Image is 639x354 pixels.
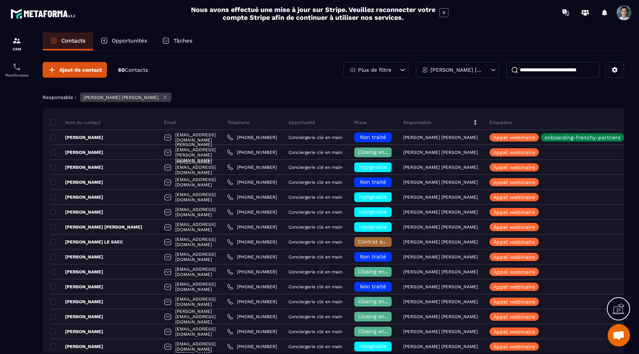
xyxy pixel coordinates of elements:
p: Opportunités [112,37,147,44]
p: [PERSON_NAME] [PERSON_NAME] [84,95,158,100]
p: [PERSON_NAME] [PERSON_NAME] [403,314,478,319]
p: [PERSON_NAME] [50,299,103,305]
a: [PHONE_NUMBER] [227,164,277,170]
a: [PHONE_NUMBER] [227,284,277,290]
p: [PERSON_NAME] [PERSON_NAME] [403,180,478,185]
p: Appel webinaire [493,224,535,230]
button: Ajout de contact [43,62,107,78]
p: Conciergerie clé en main [288,284,342,289]
p: Téléphone [227,119,250,125]
p: onboarding-frenchy-partners [544,135,620,140]
a: Tâches [155,32,200,50]
a: [PHONE_NUMBER] [227,134,277,140]
p: Conciergerie clé en main [288,329,342,334]
div: Ouvrir le chat [608,324,630,347]
p: Appel webinaire [493,209,535,215]
p: Appel webinaire [493,344,535,349]
span: Ajout de contact [59,66,102,74]
p: Appel webinaire [493,254,535,260]
a: [PHONE_NUMBER] [227,224,277,230]
a: [PHONE_NUMBER] [227,194,277,200]
p: [PERSON_NAME] [50,164,103,170]
p: Contacts [61,37,86,44]
p: Plus de filtre [358,67,391,72]
p: Conciergerie clé en main [288,239,342,245]
h2: Nous avons effectué une mise à jour sur Stripe. Veuillez reconnecter votre compte Stripe afin de ... [191,6,436,21]
img: formation [12,36,21,45]
p: Appel webinaire [493,195,535,200]
p: [PERSON_NAME] [PERSON_NAME] [403,299,478,304]
a: [PHONE_NUMBER] [227,314,277,320]
span: injoignable [359,209,387,215]
p: Conciergerie clé en main [288,254,342,260]
p: [PERSON_NAME] [50,134,103,140]
span: Closing en cours [358,313,401,319]
p: Conciergerie clé en main [288,224,342,230]
a: [PHONE_NUMBER] [227,299,277,305]
span: Closing en cours [358,298,401,304]
a: schedulerschedulerPlanificateur [2,57,32,83]
span: Non traité [360,254,386,260]
p: Appel webinaire [493,314,535,319]
p: Appel webinaire [493,239,535,245]
p: [PERSON_NAME] LE SAEC [50,239,123,245]
p: [PERSON_NAME] [PERSON_NAME] [430,67,482,72]
p: Conciergerie clé en main [288,150,342,155]
img: logo [10,7,78,21]
p: Appel webinaire [493,135,535,140]
p: [PERSON_NAME] [PERSON_NAME] [403,254,478,260]
span: injoignable [359,343,387,349]
span: injoignable [359,224,387,230]
p: [PERSON_NAME] [50,149,103,155]
p: [PERSON_NAME] [PERSON_NAME] [403,224,478,230]
a: Opportunités [93,32,155,50]
p: 60 [118,66,148,74]
p: [PERSON_NAME] [50,329,103,335]
p: Appel webinaire [493,180,535,185]
span: Closing en cours [358,328,401,334]
p: [PERSON_NAME] [50,284,103,290]
a: Contacts [43,32,93,50]
p: Conciergerie clé en main [288,314,342,319]
span: Contrat envoyé [358,239,397,245]
p: Conciergerie clé en main [288,195,342,200]
p: Étiquettes [490,119,512,125]
p: Phase [354,119,367,125]
p: [PERSON_NAME] [PERSON_NAME] [403,344,478,349]
span: Non traité [360,179,386,185]
span: injoignable [359,194,387,200]
p: [PERSON_NAME] [50,314,103,320]
span: Closing en cours [358,268,401,274]
p: [PERSON_NAME] [PERSON_NAME] [403,165,478,170]
p: [PERSON_NAME] [50,194,103,200]
span: Non traité [360,134,386,140]
p: Conciergerie clé en main [288,180,342,185]
p: Conciergerie clé en main [288,165,342,170]
p: Planificateur [2,73,32,77]
a: [PHONE_NUMBER] [227,329,277,335]
p: [PERSON_NAME] [PERSON_NAME] [50,224,142,230]
p: [PERSON_NAME] [PERSON_NAME] [403,329,478,334]
a: [PHONE_NUMBER] [227,239,277,245]
p: [PERSON_NAME] [PERSON_NAME] [403,195,478,200]
p: [PERSON_NAME] [PERSON_NAME] [403,284,478,289]
a: [PHONE_NUMBER] [227,344,277,350]
p: Conciergerie clé en main [288,269,342,274]
a: formationformationCRM [2,31,32,57]
p: Appel webinaire [493,284,535,289]
p: [PERSON_NAME] [50,344,103,350]
p: [PERSON_NAME] [50,254,103,260]
p: Responsable [403,119,431,125]
span: injoignable [359,164,387,170]
span: Closing en cours [358,149,401,155]
p: Conciergerie clé en main [288,344,342,349]
p: Nom du contact [50,119,101,125]
p: Appel webinaire [493,165,535,170]
span: Non traité [360,283,386,289]
p: [PERSON_NAME] [PERSON_NAME] [403,239,478,245]
p: Conciergerie clé en main [288,135,342,140]
p: [PERSON_NAME] [50,179,103,185]
p: [PERSON_NAME] [50,269,103,275]
p: Conciergerie clé en main [288,209,342,215]
a: [PHONE_NUMBER] [227,209,277,215]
